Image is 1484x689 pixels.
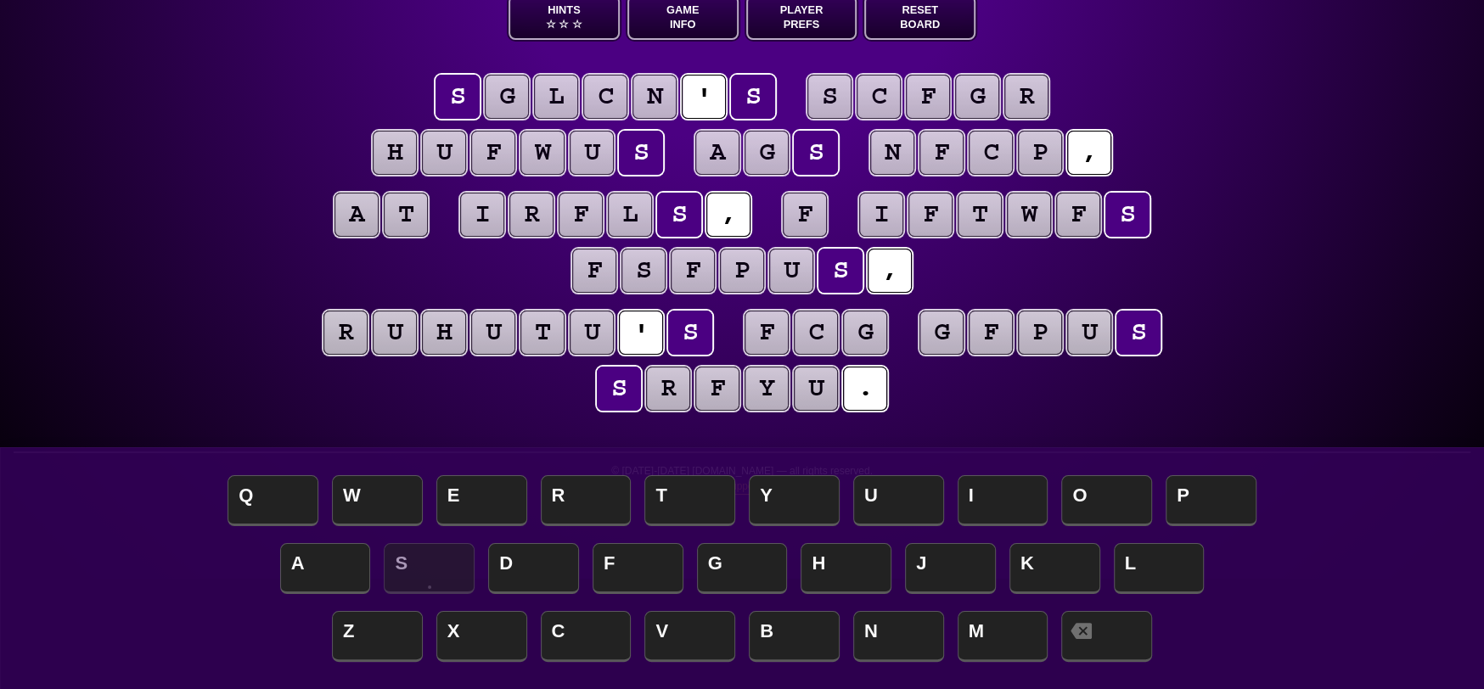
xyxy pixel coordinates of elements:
puzzle-tile: s [1116,311,1161,355]
puzzle-tile: s [436,75,480,119]
puzzle-tile: n [870,131,914,175]
puzzle-tile: p [1018,131,1062,175]
puzzle-tile: ' [619,311,663,355]
puzzle-tile: g [955,75,999,119]
span: I [958,475,1048,526]
span: D [488,543,579,594]
span: Z [332,611,423,662]
puzzle-tile: w [1007,193,1051,237]
span: U [853,475,944,526]
puzzle-tile: g [485,75,529,119]
span: C [541,611,632,662]
puzzle-tile: u [373,311,417,355]
puzzle-tile: n [632,75,677,119]
puzzle-tile: f [969,311,1013,355]
puzzle-tile: y [745,367,789,411]
span: S [384,543,475,594]
puzzle-tile: t [520,311,565,355]
span: M [958,611,1048,662]
puzzle-tile: s [668,311,712,355]
puzzle-tile: a [695,131,739,175]
puzzle-tile: f [1056,193,1100,237]
puzzle-tile: p [720,249,764,293]
span: ☆ [572,17,582,31]
span: O [1061,475,1152,526]
puzzle-tile: u [422,131,466,175]
puzzle-tile: f [745,311,789,355]
puzzle-tile: l [534,75,578,119]
span: W [332,475,423,526]
span: Q [228,475,318,526]
puzzle-tile: f [908,193,953,237]
puzzle-tile: t [958,193,1002,237]
puzzle-tile: u [769,249,813,293]
puzzle-tile: h [373,131,417,175]
span: A [280,543,371,594]
span: X [436,611,527,662]
puzzle-tile: g [843,311,887,355]
puzzle-tile: c [969,131,1013,175]
puzzle-tile: c [583,75,627,119]
puzzle-tile: r [323,311,368,355]
puzzle-tile: f [671,249,715,293]
span: L [1114,543,1205,594]
puzzle-tile: i [859,193,903,237]
puzzle-tile: r [646,367,690,411]
puzzle-tile: s [794,131,838,175]
span: P [1166,475,1256,526]
puzzle-tile: s [657,193,701,237]
puzzle-tile: u [570,131,614,175]
span: H [801,543,891,594]
puzzle-tile: a [334,193,379,237]
puzzle-tile: t [384,193,428,237]
puzzle-tile: l [608,193,652,237]
puzzle-tile: w [520,131,565,175]
span: J [905,543,996,594]
puzzle-tile: s [807,75,852,119]
puzzle-tile: c [857,75,901,119]
span: G [697,543,788,594]
span: E [436,475,527,526]
puzzle-tile: s [619,131,663,175]
span: K [1009,543,1100,594]
puzzle-tile: . [843,367,887,411]
span: N [853,611,944,662]
span: Y [749,475,840,526]
puzzle-tile: f [906,75,950,119]
puzzle-tile: f [919,131,964,175]
puzzle-tile: u [570,311,614,355]
puzzle-tile: u [1067,311,1111,355]
puzzle-tile: h [422,311,466,355]
puzzle-tile: g [919,311,964,355]
puzzle-tile: i [460,193,504,237]
puzzle-tile: f [471,131,515,175]
puzzle-tile: f [695,367,739,411]
puzzle-tile: g [745,131,789,175]
puzzle-tile: u [471,311,515,355]
span: V [644,611,735,662]
puzzle-tile: f [559,193,603,237]
span: B [749,611,840,662]
span: ☆ [546,17,556,31]
puzzle-tile: f [783,193,827,237]
span: T [644,475,735,526]
puzzle-tile: ' [682,75,726,119]
puzzle-tile: s [597,367,641,411]
puzzle-tile: s [731,75,775,119]
puzzle-tile: s [818,249,863,293]
puzzle-tile: r [509,193,554,237]
puzzle-tile: , [868,249,912,293]
puzzle-tile: s [1105,193,1150,237]
span: F [593,543,683,594]
puzzle-tile: u [794,367,838,411]
span: R [541,475,632,526]
puzzle-tile: c [794,311,838,355]
puzzle-tile: , [706,193,750,237]
puzzle-tile: s [621,249,666,293]
span: ☆ [559,17,569,31]
puzzle-tile: f [572,249,616,293]
puzzle-tile: p [1018,311,1062,355]
puzzle-tile: , [1067,131,1111,175]
puzzle-tile: r [1004,75,1048,119]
